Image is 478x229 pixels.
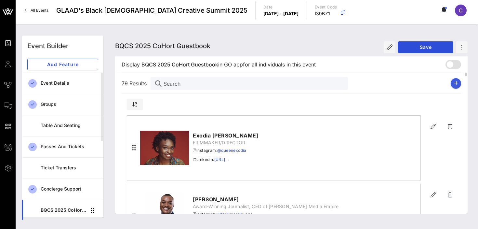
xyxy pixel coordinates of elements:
a: Passes and Tickets [22,136,103,157]
div: Groups [41,102,98,107]
div: Event Details [41,80,98,86]
a: All Events [21,5,52,16]
span: Display in GO app [122,61,316,68]
span: C [459,7,463,14]
span: BQCS 2025 CoHort Guestbook [141,61,218,68]
span: Instagram: [193,147,258,154]
button: Save [398,41,453,53]
span: [PERSON_NAME] [193,195,339,203]
p: Event Code [315,4,337,10]
a: Concierge Support [22,179,103,200]
a: Groups [22,94,103,115]
span: Exodia [PERSON_NAME] [193,132,258,139]
span: Add Feature [33,62,93,67]
div: BQCS 2025 CoHort Guestbook [41,208,86,213]
a: [URL]… [214,157,229,162]
div: Ticket Transfers [41,165,98,171]
a: Ticket Transfers [22,157,103,179]
button: Add Feature [27,59,98,70]
p: Date [263,4,299,10]
span: Award-Winning Journalist, CEO of [PERSON_NAME] Media Empire [193,203,339,210]
span: 79 Results [122,79,151,87]
div: Concierge Support [41,186,98,192]
p: [DATE] - [DATE] [263,10,299,17]
div: Table and Seating [41,123,98,128]
a: @MrErnestOwens [217,212,253,217]
div: Event Builder [27,41,69,51]
span: for all individuals in this event [243,61,316,68]
a: Table and Seating [22,115,103,136]
div: C [455,5,467,16]
span: FILMMAKER/DIRECTOR [193,139,258,146]
span: Linkedin: [193,156,258,163]
a: Event Details [22,73,103,94]
div: Passes and Tickets [41,144,98,150]
span: GLAAD's Black [DEMOGRAPHIC_DATA] Creative Summit 2025 [56,6,247,15]
p: I39BZ1 [315,10,337,17]
span: Instagram: [193,211,339,218]
a: @queenexodia [217,148,246,153]
span: BQCS 2025 CoHort Guestbook [115,42,210,50]
span: All Events [31,8,48,13]
a: BQCS 2025 CoHort Guestbook [22,200,103,221]
span: Save [403,44,448,50]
